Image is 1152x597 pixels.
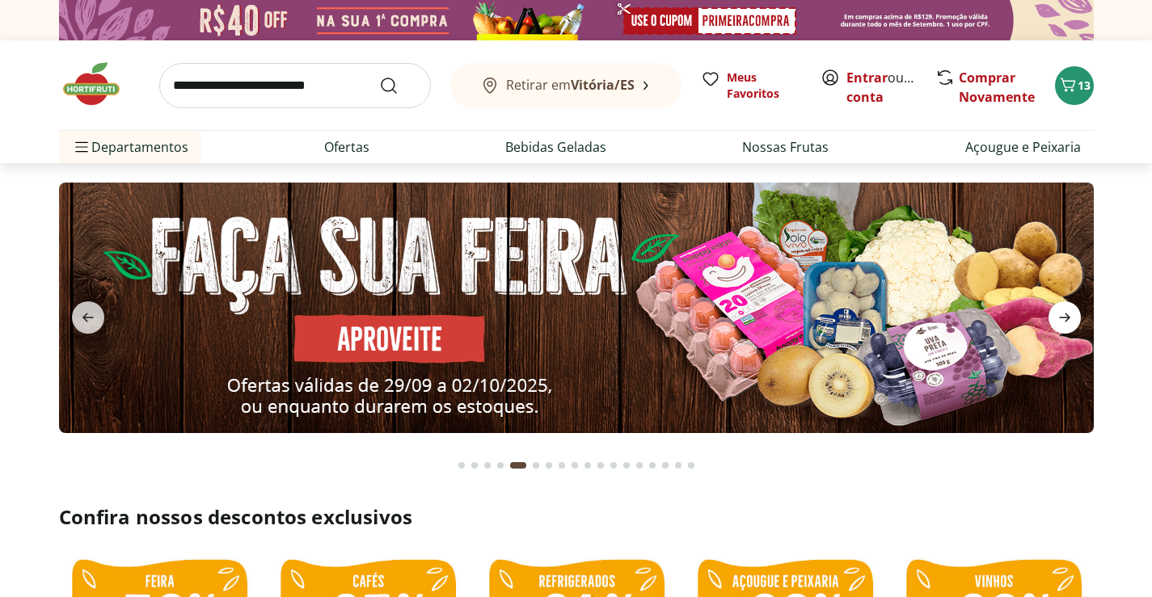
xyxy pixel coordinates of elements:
button: Retirar emVitória/ES [450,63,681,108]
button: Current page from fs-carousel [507,446,530,485]
button: Go to page 6 from fs-carousel [530,446,542,485]
button: Go to page 18 from fs-carousel [685,446,698,485]
a: Açougue e Peixaria [965,137,1081,157]
button: Go to page 4 from fs-carousel [494,446,507,485]
button: Go to page 9 from fs-carousel [568,446,581,485]
span: Departamentos [72,128,188,166]
span: Meus Favoritos [727,69,801,102]
button: Go to page 8 from fs-carousel [555,446,568,485]
button: Carrinho [1055,66,1094,105]
button: Go to page 10 from fs-carousel [581,446,594,485]
button: Go to page 16 from fs-carousel [659,446,672,485]
button: Go to page 14 from fs-carousel [633,446,646,485]
a: Ofertas [324,137,369,157]
button: Go to page 2 from fs-carousel [468,446,481,485]
span: 13 [1078,78,1091,93]
button: next [1036,301,1094,334]
h2: Confira nossos descontos exclusivos [59,504,1094,530]
span: Retirar em [506,78,635,92]
button: Go to page 1 from fs-carousel [455,446,468,485]
button: Go to page 3 from fs-carousel [481,446,494,485]
a: Criar conta [846,69,935,106]
a: Entrar [846,69,888,86]
button: Go to page 15 from fs-carousel [646,446,659,485]
button: Go to page 12 from fs-carousel [607,446,620,485]
button: Go to page 13 from fs-carousel [620,446,633,485]
button: previous [59,301,117,334]
span: ou [846,68,918,107]
input: search [159,63,431,108]
img: Hortifruti [59,60,140,108]
button: Go to page 11 from fs-carousel [594,446,607,485]
button: Go to page 7 from fs-carousel [542,446,555,485]
a: Comprar Novamente [959,69,1035,106]
button: Menu [72,128,91,166]
a: Meus Favoritos [701,69,801,102]
img: feira [59,183,1094,433]
a: Bebidas Geladas [505,137,606,157]
button: Submit Search [379,76,418,95]
b: Vitória/ES [571,76,635,94]
button: Go to page 17 from fs-carousel [672,446,685,485]
a: Nossas Frutas [742,137,829,157]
